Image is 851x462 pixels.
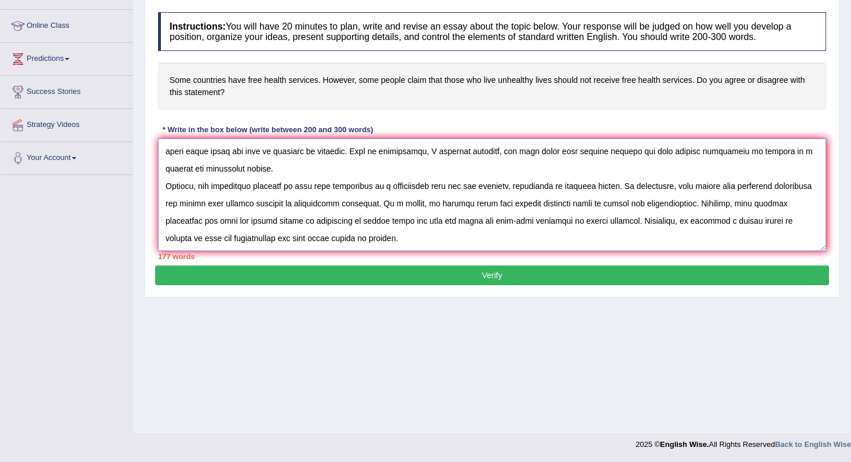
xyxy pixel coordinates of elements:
b: Instructions: [170,21,226,31]
h4: Some countries have free health services. However, some people claim that those who live unhealth... [158,63,826,110]
div: 2025 © All Rights Reserved [636,433,851,450]
h4: You will have 20 minutes to plan, write and revise an essay about the topic below. Your response ... [158,12,826,51]
a: Success Stories [1,76,133,105]
a: Back to English Wise [775,440,851,449]
a: Online Class [1,10,133,39]
div: 177 words [158,251,826,262]
strong: English Wise. [660,440,709,449]
a: Predictions [1,43,133,72]
button: Verify [155,265,829,285]
div: * Write in the box below (write between 200 and 300 words) [158,124,377,135]
a: Your Account [1,142,133,171]
a: Strategy Videos [1,109,133,138]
